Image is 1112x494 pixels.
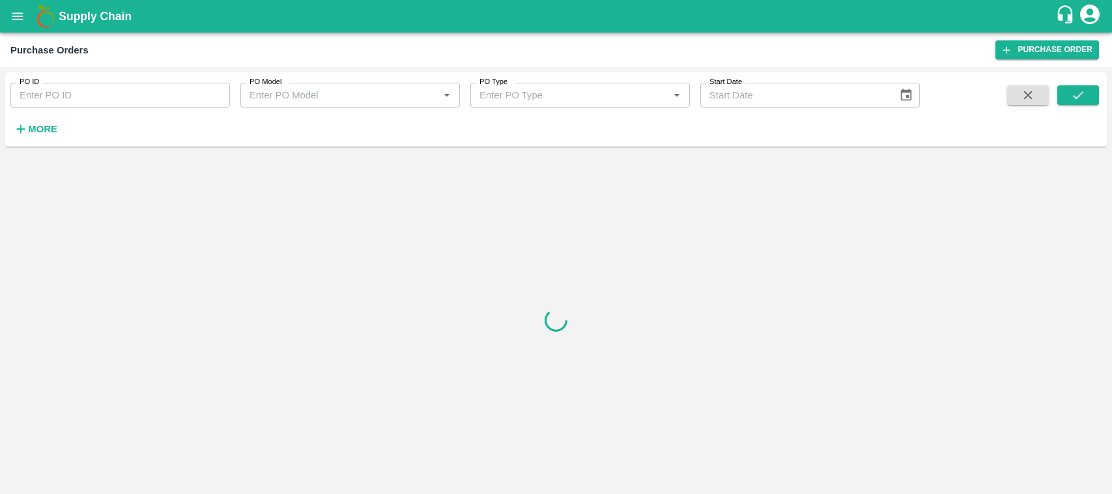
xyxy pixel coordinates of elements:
input: Enter PO ID [10,83,230,108]
input: Enter PO Model [244,87,435,104]
label: PO Type [479,77,507,87]
input: Start Date [700,83,889,108]
label: PO ID [20,77,39,87]
img: logo [33,3,59,29]
label: PO Model [249,77,282,87]
b: Supply Chain [59,10,132,23]
button: Choose date [894,83,919,108]
div: Purchase Orders [10,42,89,59]
div: account of current user [1078,3,1102,30]
button: Open [668,87,685,104]
input: Enter PO Type [474,87,664,104]
a: Supply Chain [59,7,1055,25]
strong: More [28,124,57,134]
label: Start Date [709,77,742,87]
div: customer-support [1055,5,1078,28]
button: More [10,118,61,140]
button: Open [438,87,455,104]
a: Purchase Order [995,40,1099,59]
button: open drawer [3,1,33,31]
